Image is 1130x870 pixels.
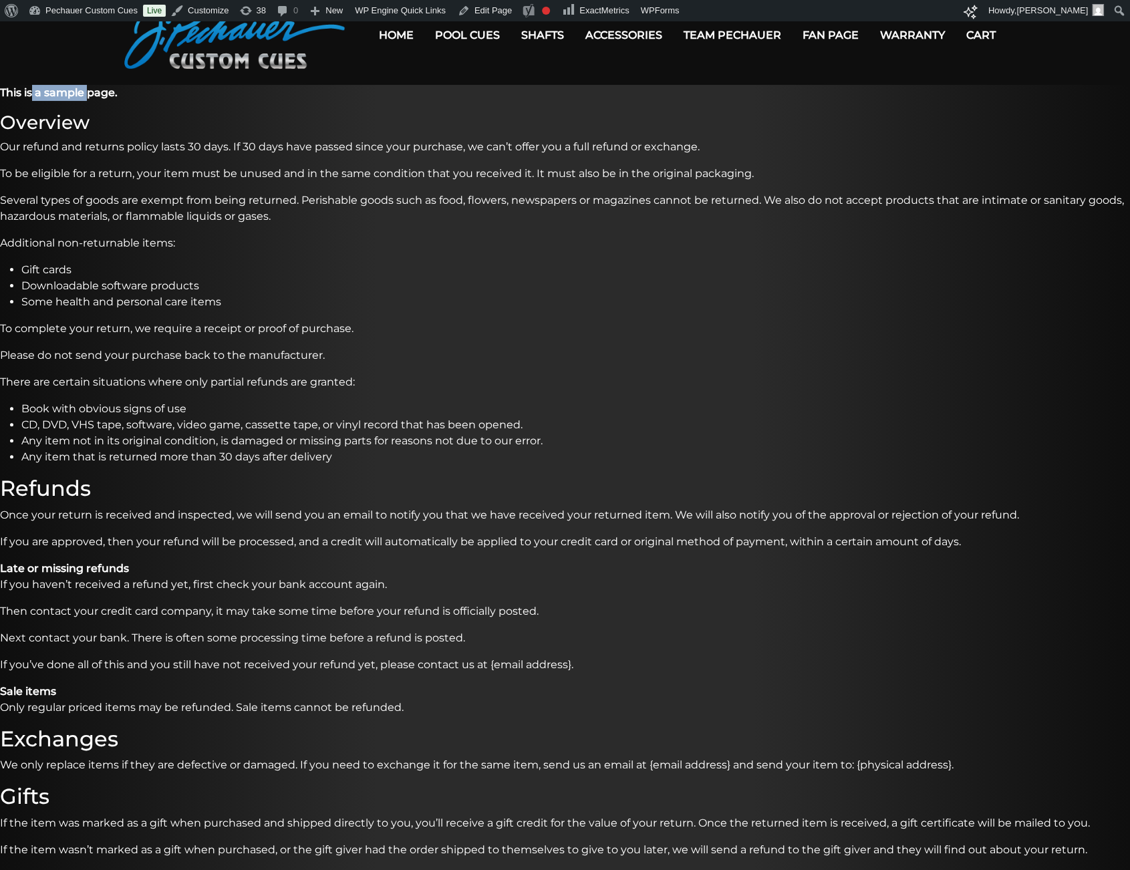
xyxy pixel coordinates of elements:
[869,18,956,52] a: Warranty
[21,294,1130,310] li: Some health and personal care items
[956,18,1006,52] a: Cart
[579,5,629,15] span: ExactMetrics
[1016,5,1088,15] span: [PERSON_NAME]
[143,5,166,17] a: Live
[21,401,1130,417] li: Book with obvious signs of use
[21,417,1130,433] li: CD, DVD, VHS tape, software, video game, cassette tape, or vinyl record that has been opened.
[424,18,511,52] a: Pool Cues
[21,433,1130,449] li: Any item not in its original condition, is damaged or missing parts for reasons not due to our er...
[792,18,869,52] a: Fan Page
[368,18,424,52] a: Home
[21,278,1130,294] li: Downloadable software products
[673,18,792,52] a: Team Pechauer
[542,7,550,15] div: Focus keyphrase not set
[575,18,673,52] a: Accessories
[21,449,1130,465] li: Any item that is returned more than 30 days after delivery
[511,18,575,52] a: Shafts
[21,262,1130,278] li: Gift cards
[124,2,345,69] img: Pechauer Custom Cues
